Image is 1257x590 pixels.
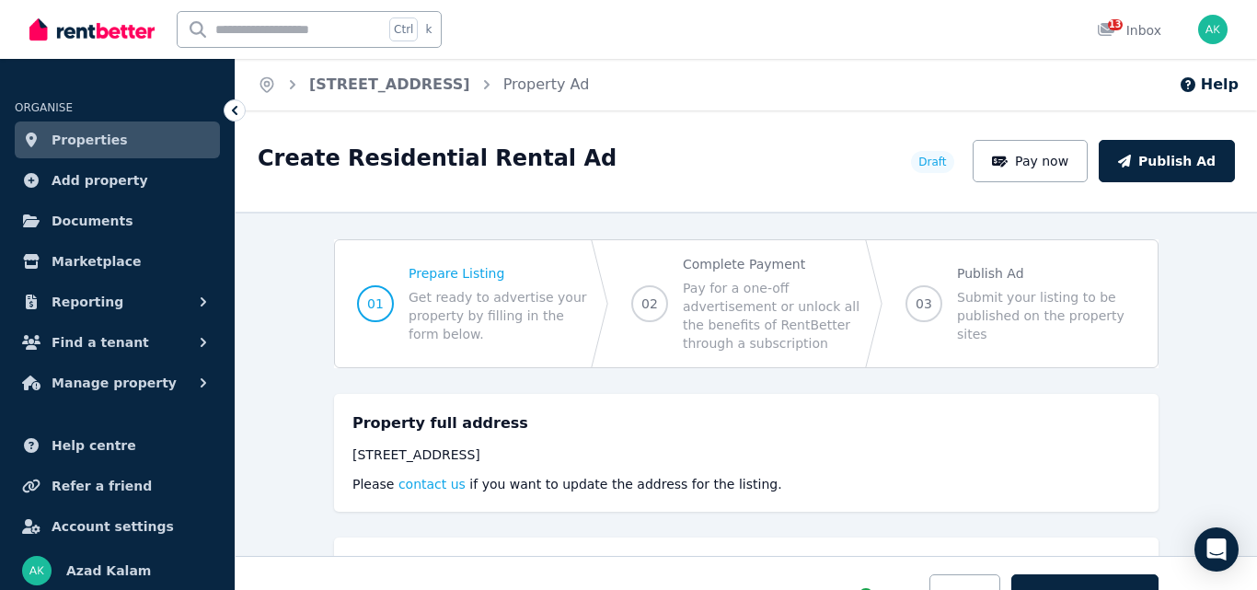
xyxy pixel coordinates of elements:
span: Add property [52,169,148,191]
div: Open Intercom Messenger [1194,527,1239,572]
button: Pay now [973,140,1089,182]
a: Refer a friend [15,468,220,504]
span: Get ready to advertise your property by filling in the form below. [409,288,587,343]
a: Help centre [15,427,220,464]
img: Azad Kalam [22,556,52,585]
button: Reporting [15,283,220,320]
a: Property Ad [503,75,590,93]
span: Manage property [52,372,177,394]
a: Add property [15,162,220,199]
span: k [425,22,432,37]
div: [STREET_ADDRESS] [352,445,1140,464]
span: 03 [916,295,932,313]
h5: Property full address [352,412,528,434]
img: Azad Kalam [1198,15,1228,44]
div: Inbox [1097,21,1161,40]
nav: Progress [334,239,1159,368]
span: Prepare Listing [409,264,587,283]
button: Manage property [15,364,220,401]
span: Account settings [52,515,174,538]
h1: Create Residential Rental Ad [258,144,617,173]
span: 02 [641,295,658,313]
nav: Breadcrumb [236,59,611,110]
span: ORGANISE [15,101,73,114]
span: Properties [52,129,128,151]
span: Draft [918,155,946,169]
a: Properties [15,121,220,158]
span: Find a tenant [52,331,149,353]
span: Marketplace [52,250,141,272]
span: Pay for a one-off advertisement or unlock all the benefits of RentBetter through a subscription [683,279,861,353]
span: Help centre [52,434,136,457]
img: RentBetter [29,16,155,43]
a: [STREET_ADDRESS] [309,75,470,93]
span: 13 [1108,19,1123,30]
span: Publish Ad [957,264,1136,283]
span: Complete Payment [683,255,861,273]
button: contact us [398,475,466,493]
span: Azad Kalam [66,560,151,582]
a: Marketplace [15,243,220,280]
span: 01 [367,295,384,313]
span: Documents [52,210,133,232]
button: Help [1179,74,1239,96]
a: Account settings [15,508,220,545]
a: Documents [15,202,220,239]
span: Submit your listing to be published on the property sites [957,288,1136,343]
button: Publish Ad [1099,140,1235,182]
p: Please if you want to update the address for the listing. [352,475,1140,493]
span: Refer a friend [52,475,152,497]
button: Find a tenant [15,324,220,361]
span: Reporting [52,291,123,313]
span: Ctrl [389,17,418,41]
